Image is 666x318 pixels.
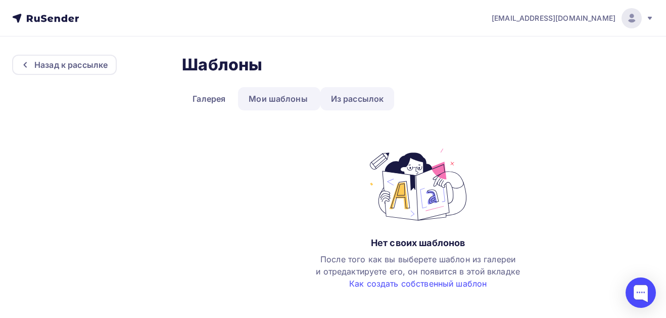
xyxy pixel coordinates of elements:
a: Мои шаблоны [238,87,318,110]
a: [EMAIL_ADDRESS][DOMAIN_NAME] [492,8,654,28]
div: Назад к рассылке [34,59,108,71]
div: Нет своих шаблонов [371,237,465,249]
span: После того как вы выберете шаблон из галереи и отредактируете его, он появится в этой вкладке [316,254,520,289]
a: Из рассылок [320,87,395,110]
h2: Шаблоны [182,55,262,75]
span: [EMAIL_ADDRESS][DOMAIN_NAME] [492,13,615,23]
a: Как создать собственный шаблон [349,279,487,289]
a: Галерея [182,87,236,110]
